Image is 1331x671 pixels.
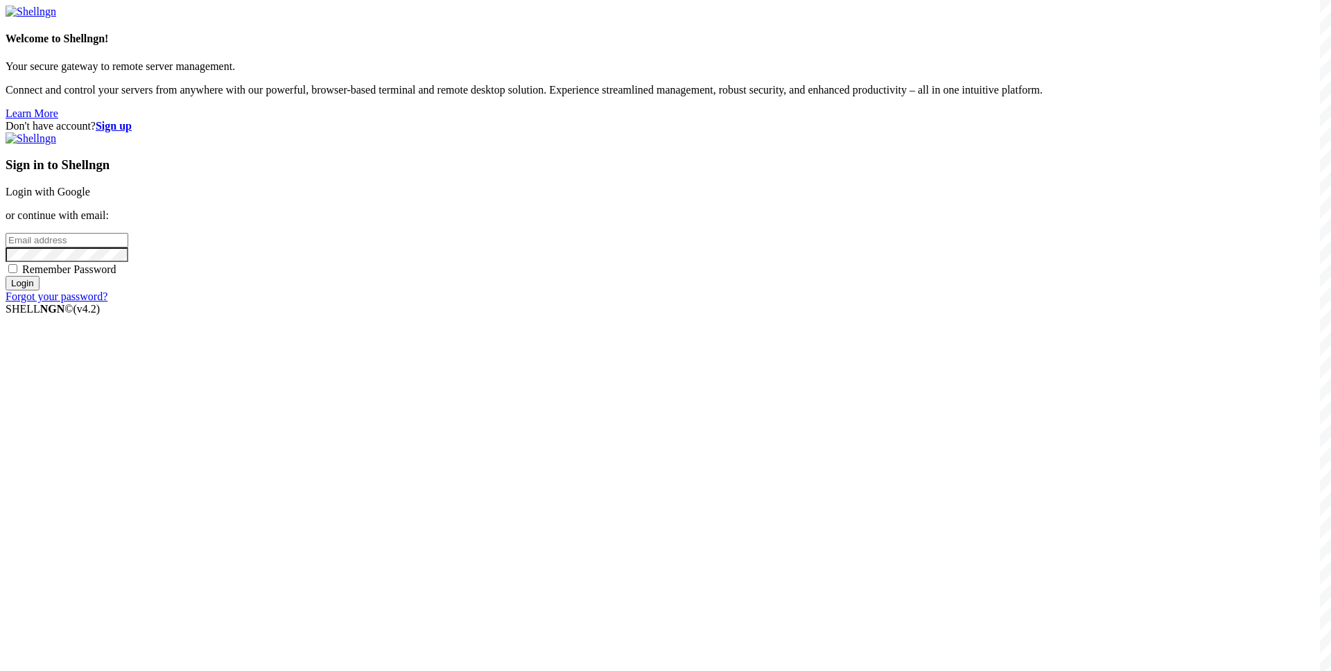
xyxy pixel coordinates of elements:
div: Don't have account? [6,120,1325,132]
p: or continue with email: [6,209,1325,222]
span: Remember Password [22,263,116,275]
input: Email address [6,233,128,247]
a: Learn More [6,107,58,119]
h3: Sign in to Shellngn [6,157,1325,173]
a: Login with Google [6,186,90,198]
a: Sign up [96,120,132,132]
h4: Welcome to Shellngn! [6,33,1325,45]
span: 4.2.0 [73,303,101,315]
b: NGN [40,303,65,315]
p: Your secure gateway to remote server management. [6,60,1325,73]
input: Remember Password [8,264,17,273]
img: Shellngn [6,6,56,18]
span: SHELL © [6,303,100,315]
a: Forgot your password? [6,290,107,302]
p: Connect and control your servers from anywhere with our powerful, browser-based terminal and remo... [6,84,1325,96]
img: Shellngn [6,132,56,145]
input: Login [6,276,40,290]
